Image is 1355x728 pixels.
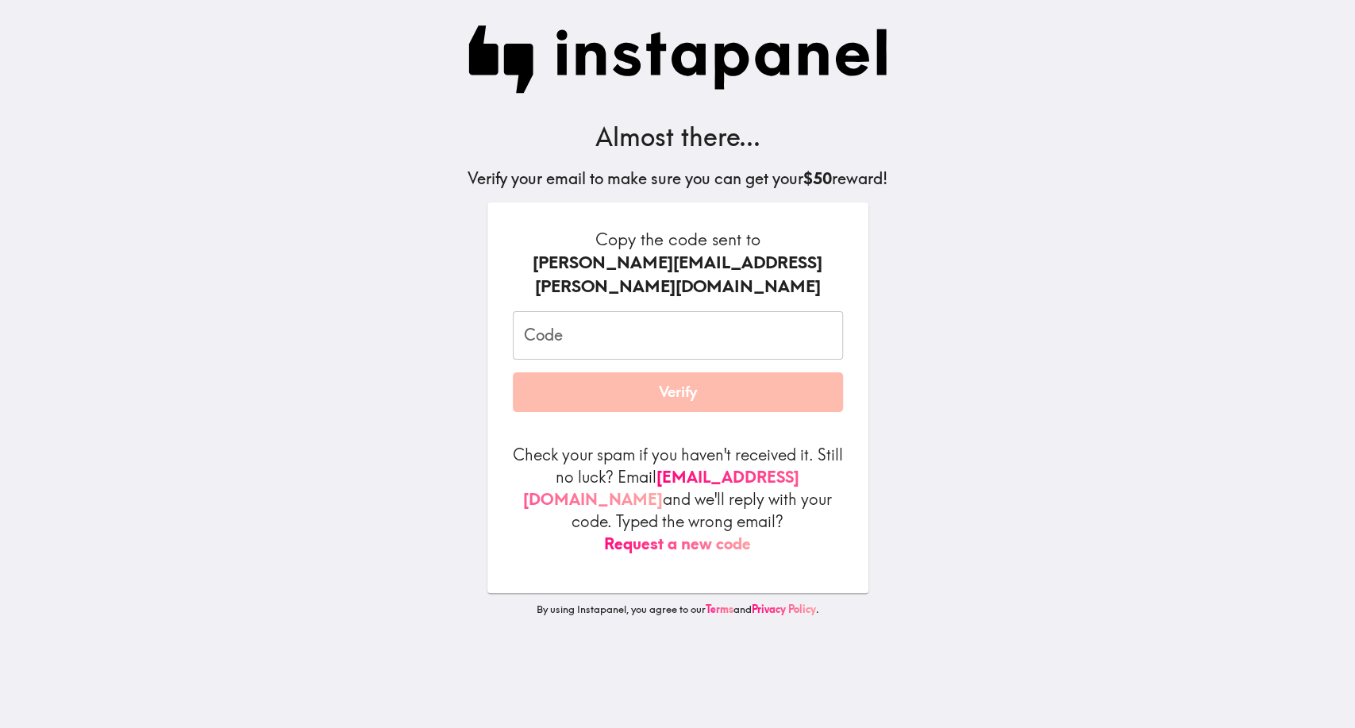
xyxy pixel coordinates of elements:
a: Privacy Policy [752,603,816,615]
p: Check your spam if you haven't received it. Still no luck? Email and we'll reply with your code. ... [513,444,843,555]
a: [EMAIL_ADDRESS][DOMAIN_NAME] [523,467,799,509]
p: By using Instapanel, you agree to our and . [487,603,868,617]
h5: Verify your email to make sure you can get your reward! [468,168,887,190]
a: Terms [706,603,733,615]
button: Verify [513,372,843,412]
button: Request a new code [604,533,751,555]
div: [PERSON_NAME][EMAIL_ADDRESS][PERSON_NAME][DOMAIN_NAME] [513,251,843,298]
h3: Almost there... [468,119,887,155]
h6: Copy the code sent to [513,228,843,299]
img: Instapanel [468,25,887,94]
b: $50 [803,168,832,188]
input: xxx_xxx_xxx [513,311,843,360]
